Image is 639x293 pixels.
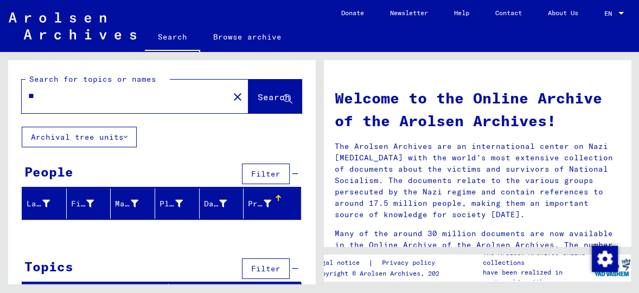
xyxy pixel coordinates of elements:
[155,188,200,219] mat-header-cell: Place of Birth
[200,24,295,50] a: Browse archive
[335,87,620,132] h1: Welcome to the Online Archive of the Arolsen Archives!
[29,74,156,84] mat-label: Search for topics or names
[204,195,244,212] div: Date of Birth
[227,86,248,107] button: Clear
[248,195,287,212] div: Prisoner #
[314,269,448,278] p: Copyright © Arolsen Archives, 2021
[204,198,227,210] div: Date of Birth
[24,257,73,276] div: Topics
[604,10,616,17] span: EN
[200,188,244,219] mat-header-cell: Date of Birth
[244,188,301,219] mat-header-cell: Prisoner #
[373,257,448,269] a: Privacy policy
[231,90,244,103] mat-icon: close
[314,257,368,269] a: Legal notice
[111,188,155,219] mat-header-cell: Maiden Name
[9,12,136,40] img: Arolsen_neg.svg
[242,258,290,279] button: Filter
[159,195,199,212] div: Place of Birth
[248,80,302,113] button: Search
[67,188,111,219] mat-header-cell: First Name
[145,24,200,52] a: Search
[115,198,138,210] div: Maiden Name
[483,248,593,268] p: The Arolsen Archives online collections
[24,162,73,181] div: People
[115,195,155,212] div: Maiden Name
[251,264,280,274] span: Filter
[22,127,137,147] button: Archival tree units
[335,228,620,262] p: Many of the around 30 million documents are now available in the Online Archive of the Arolsen Ar...
[591,245,617,271] div: Change consent
[71,195,111,212] div: First Name
[251,169,280,179] span: Filter
[71,198,94,210] div: First Name
[335,141,620,220] p: The Arolsen Archives are an international center on Nazi [MEDICAL_DATA] with the world’s most ext...
[258,92,290,102] span: Search
[22,188,67,219] mat-header-cell: Last Name
[242,164,290,184] button: Filter
[159,198,183,210] div: Place of Birth
[248,198,271,210] div: Prisoner #
[27,195,66,212] div: Last Name
[27,198,50,210] div: Last Name
[314,257,448,269] div: |
[592,246,618,272] img: Change consent
[483,268,593,287] p: have been realized in partnership with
